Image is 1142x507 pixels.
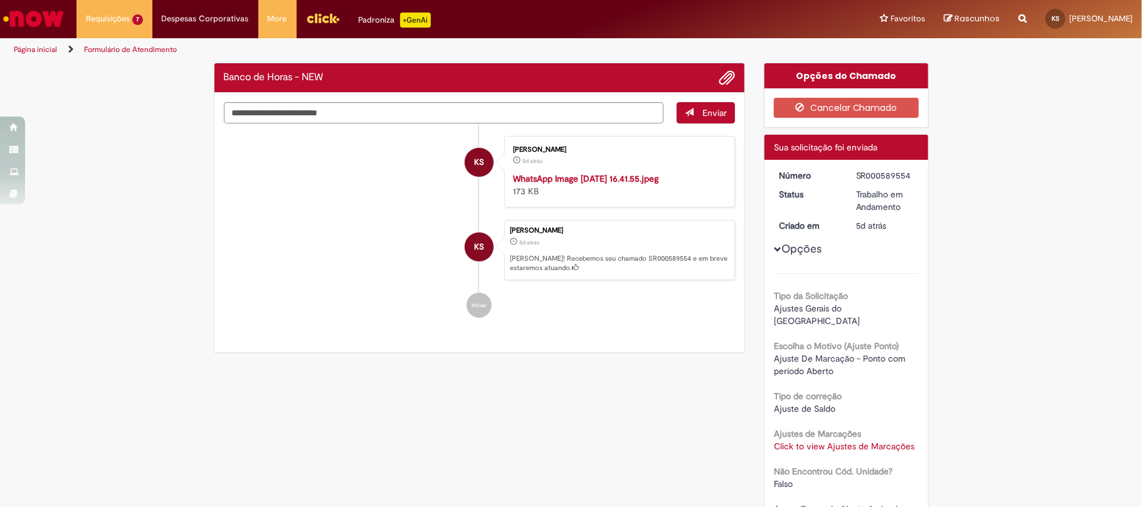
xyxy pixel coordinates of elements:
[774,340,899,352] b: Escolha o Motivo (Ajuste Ponto)
[856,169,914,182] div: SR000589554
[1069,13,1133,24] span: [PERSON_NAME]
[268,13,287,25] span: More
[510,254,728,273] p: [PERSON_NAME]! Recebemos seu chamado SR000589554 e em breve estaremos atuando.
[769,219,847,232] dt: Criado em
[764,63,928,88] div: Opções do Chamado
[774,303,860,327] span: Ajustes Gerais do [GEOGRAPHIC_DATA]
[1052,14,1059,23] span: KS
[84,44,177,55] a: Formulário de Atendimento
[519,239,539,246] span: 5d atrás
[719,70,735,86] button: Adicionar anexos
[677,102,735,123] button: Enviar
[9,38,752,61] ul: Trilhas de página
[14,44,57,55] a: Página inicial
[954,13,1000,24] span: Rascunhos
[474,232,484,262] span: KS
[856,220,887,231] span: 5d atrás
[769,188,847,201] dt: Status
[769,169,847,182] dt: Número
[774,390,842,402] b: Tipo de correção
[224,102,664,124] textarea: Digite sua mensagem aqui...
[856,220,887,231] time: 26/09/2025 17:53:30
[856,219,914,232] div: 26/09/2025 17:53:30
[774,142,877,153] span: Sua solicitação foi enviada
[944,13,1000,25] a: Rascunhos
[774,290,848,301] b: Tipo da Solicitação
[1,6,66,31] img: ServiceNow
[359,13,431,28] div: Padroniza
[132,14,143,25] span: 7
[513,172,722,197] div: 173 KB
[774,353,908,377] span: Ajuste De Marcação - Ponto com período Aberto
[856,188,914,213] div: Trabalho em Andamento
[224,72,324,83] h2: Banco de Horas - NEW Histórico de tíquete
[400,13,431,28] p: +GenAi
[306,9,340,28] img: click_logo_yellow_360x200.png
[774,478,793,489] span: Falso
[774,466,892,477] b: Não Encontrou Cód. Unidade?
[774,428,861,439] b: Ajustes de Marcações
[522,157,542,165] time: 26/09/2025 17:53:21
[522,157,542,165] span: 5d atrás
[513,146,722,154] div: [PERSON_NAME]
[86,13,130,25] span: Requisições
[774,403,835,414] span: Ajuste de Saldo
[474,147,484,177] span: KS
[513,173,658,184] a: WhatsApp Image [DATE] 16.41.55.jpeg
[224,123,736,330] ul: Histórico de tíquete
[465,148,494,177] div: Ketlyn Cristina dos Santos
[519,239,539,246] time: 26/09/2025 17:53:30
[510,227,728,234] div: [PERSON_NAME]
[774,441,914,452] a: Click to view Ajustes de Marcações
[702,107,727,118] span: Enviar
[465,233,494,261] div: Ketlyn Cristina dos Santos
[162,13,249,25] span: Despesas Corporativas
[224,220,736,280] li: Ketlyn Cristina dos Santos
[774,98,919,118] button: Cancelar Chamado
[891,13,925,25] span: Favoritos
